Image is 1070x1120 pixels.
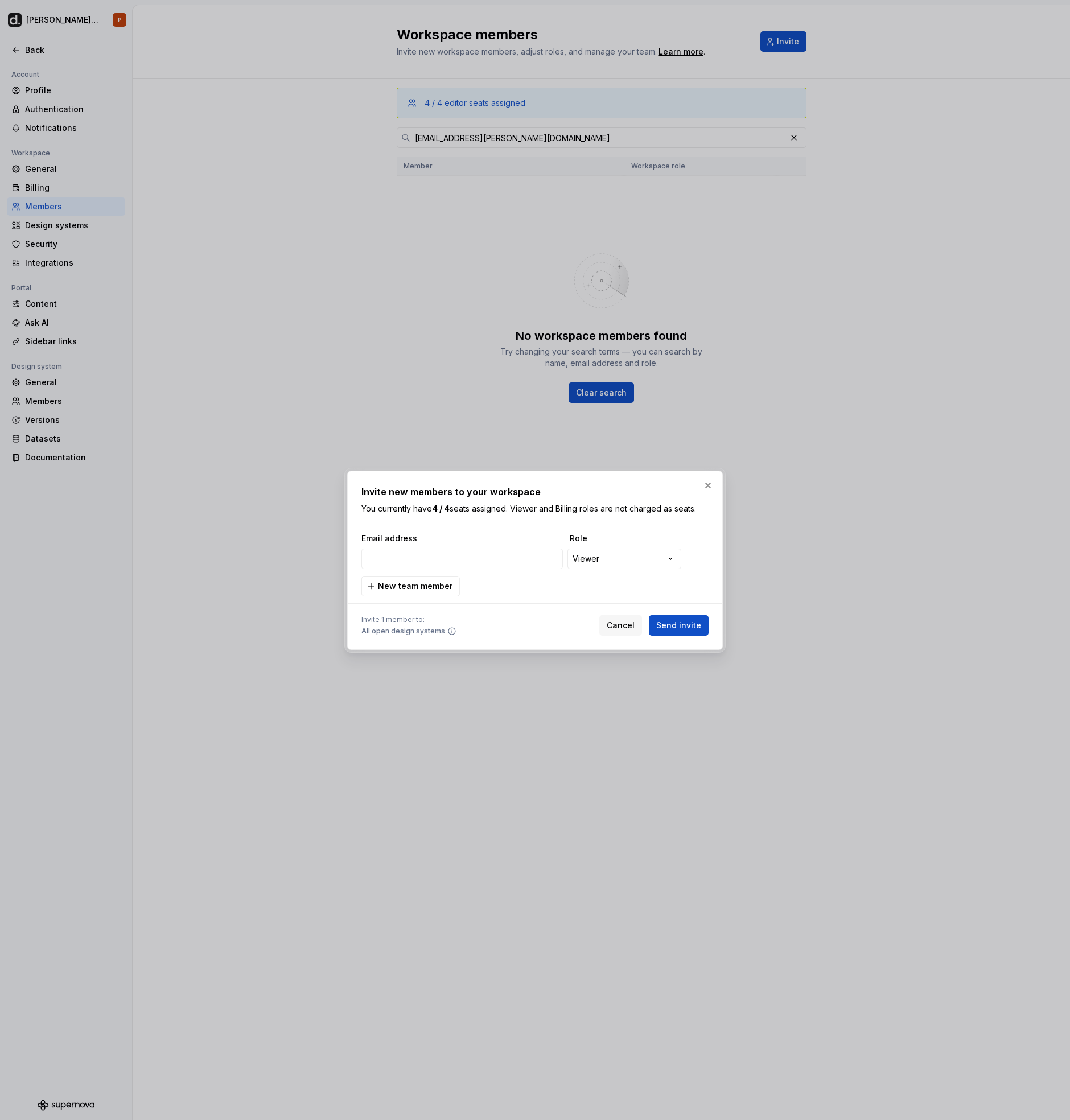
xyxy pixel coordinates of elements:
span: Cancel [607,620,635,631]
button: Cancel [599,615,642,636]
span: Send invite [656,620,701,631]
button: New team member [361,576,460,596]
b: 4 / 4 [432,504,450,513]
span: Email address [361,533,565,544]
span: Role [570,533,684,544]
h2: Invite new members to your workspace [361,485,709,499]
span: Invite 1 member to: [361,615,456,624]
span: New team member [378,580,452,592]
span: All open design systems [361,627,445,636]
button: Send invite [649,615,709,636]
p: You currently have seats assigned. Viewer and Billing roles are not charged as seats. [361,503,709,514]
